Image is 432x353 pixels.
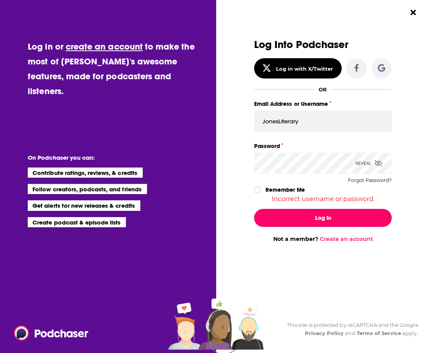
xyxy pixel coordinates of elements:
[276,66,333,72] div: Log in with X/Twitter
[14,326,89,341] img: Podchaser - Follow, Share and Rate Podcasts
[320,235,373,242] a: Create an account
[14,326,83,341] a: Podchaser - Follow, Share and Rate Podcasts
[28,184,147,194] li: Follow creators, podcasts, and friends
[254,99,392,109] label: Email Address or Username
[254,209,392,227] button: Log In
[265,185,305,195] label: Remember Me
[66,41,143,52] a: create an account
[254,235,392,242] div: Not a member?
[348,178,392,183] button: Forgot Password?
[319,86,327,93] div: OR
[357,330,402,336] a: Terms of Service
[406,5,421,20] button: Close Button
[305,330,344,336] a: Privacy Policy
[254,58,342,78] button: Log in with X/Twitter
[28,217,126,227] li: Create podcast & episode lists
[28,168,143,178] li: Contribute ratings, reviews, & credits
[355,153,382,174] div: Reveal
[254,141,392,151] label: Password
[28,200,140,210] li: Get alerts for new releases & credits
[28,154,184,161] li: On Podchaser you can:
[254,111,392,132] input: Email Address or Username
[281,321,418,337] div: This site is protected by reCAPTCHA and the Google and apply.
[254,195,392,203] div: Incorrect username or password.
[254,39,392,50] h3: Log Into Podchaser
